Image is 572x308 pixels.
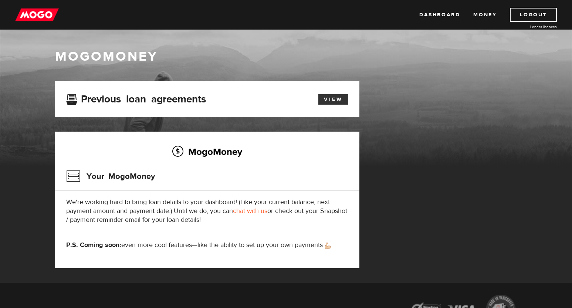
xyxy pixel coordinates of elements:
[473,8,497,22] a: Money
[419,8,460,22] a: Dashboard
[66,167,155,186] h3: Your MogoMoney
[318,94,348,105] a: View
[233,207,267,215] a: chat with us
[66,241,121,249] strong: P.S. Coming soon:
[501,24,557,30] a: Lender licences
[55,49,517,64] h1: MogoMoney
[66,144,348,159] h2: MogoMoney
[510,8,557,22] a: Logout
[66,93,206,103] h3: Previous loan agreements
[66,198,348,224] p: We're working hard to bring loan details to your dashboard! (Like your current balance, next paym...
[424,136,572,308] iframe: To enrich screen reader interactions, please activate Accessibility in Grammarly extension settings
[15,8,59,22] img: mogo_logo-11ee424be714fa7cbb0f0f49df9e16ec.png
[325,243,331,249] img: strong arm emoji
[66,241,348,250] p: even more cool features—like the ability to set up your own payments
